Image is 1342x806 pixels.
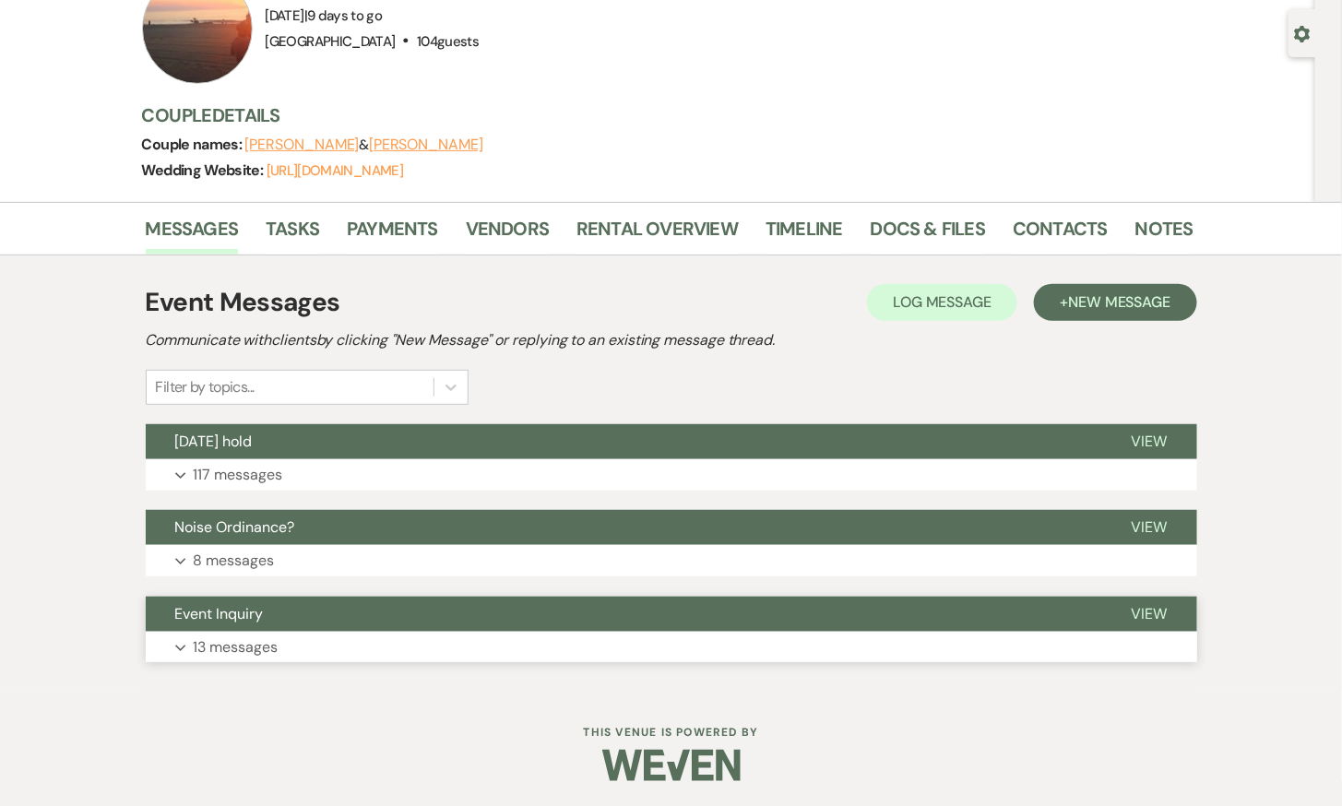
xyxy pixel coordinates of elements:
span: [GEOGRAPHIC_DATA] [266,32,396,51]
button: Log Message [867,284,1017,321]
span: Noise Ordinance? [175,517,295,537]
a: [URL][DOMAIN_NAME] [267,161,403,180]
button: Event Inquiry [146,597,1102,632]
span: Wedding Website: [142,160,267,180]
a: Timeline [766,214,843,255]
a: Contacts [1013,214,1108,255]
p: 13 messages [194,635,279,659]
span: New Message [1068,292,1170,312]
a: Rental Overview [576,214,738,255]
button: [DATE] hold [146,424,1102,459]
span: | [304,6,383,25]
a: Messages [146,214,239,255]
button: Open lead details [1294,24,1311,41]
span: [DATE] hold [175,432,253,451]
a: Docs & Files [871,214,985,255]
span: Couple names: [142,135,245,154]
h2: Communicate with clients by clicking "New Message" or replying to an existing message thread. [146,329,1197,351]
img: Weven Logo [602,733,741,798]
a: Tasks [266,214,319,255]
button: 8 messages [146,545,1197,576]
button: Noise Ordinance? [146,510,1102,545]
a: Vendors [466,214,549,255]
h1: Event Messages [146,283,340,322]
span: View [1132,432,1168,451]
h3: Couple Details [142,102,1175,128]
button: View [1102,510,1197,545]
button: [PERSON_NAME] [369,137,483,152]
span: [DATE] [266,6,383,25]
span: View [1132,604,1168,623]
span: Event Inquiry [175,604,264,623]
span: Log Message [893,292,992,312]
button: View [1102,597,1197,632]
span: 104 guests [417,32,479,51]
button: 117 messages [146,459,1197,491]
a: Notes [1135,214,1194,255]
span: & [245,136,483,154]
a: Payments [347,214,438,255]
p: 8 messages [194,549,275,573]
button: 13 messages [146,632,1197,663]
button: +New Message [1034,284,1196,321]
button: View [1102,424,1197,459]
button: [PERSON_NAME] [245,137,360,152]
span: 9 days to go [307,6,382,25]
div: Filter by topics... [156,376,255,398]
span: View [1132,517,1168,537]
p: 117 messages [194,463,283,487]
